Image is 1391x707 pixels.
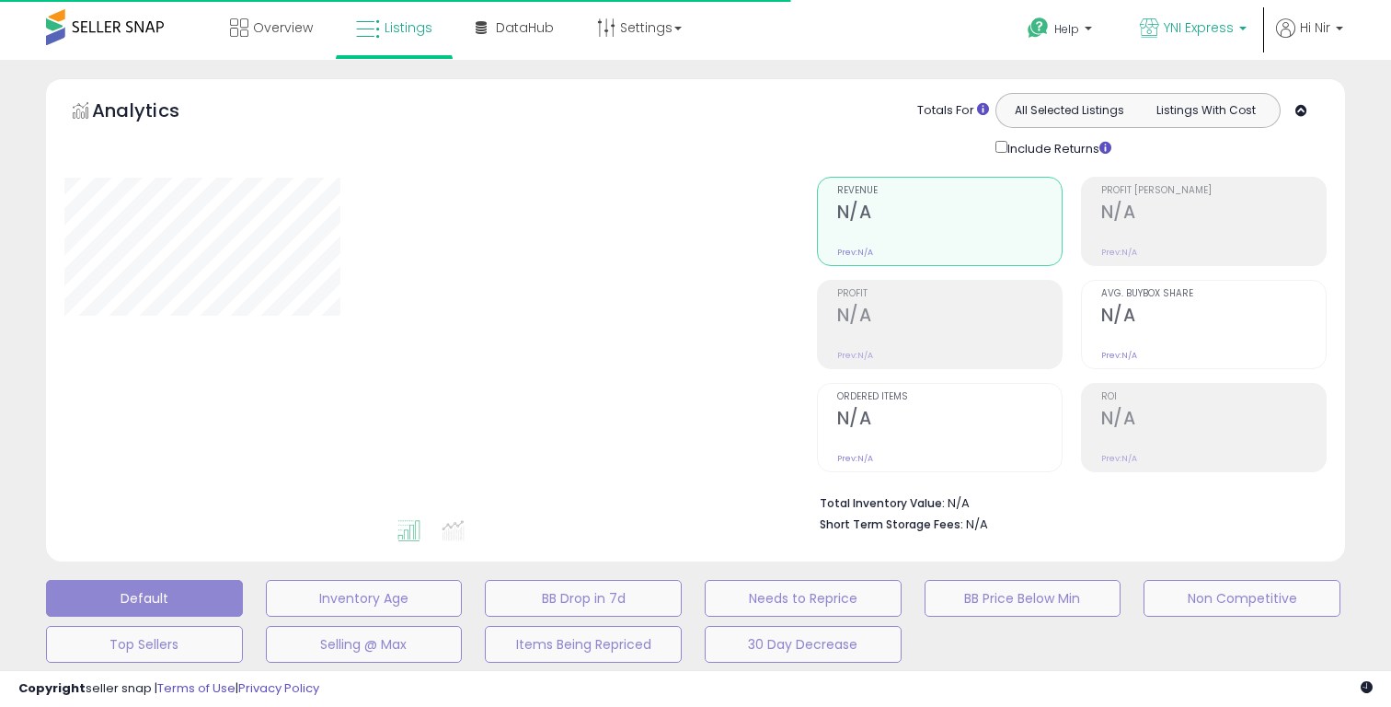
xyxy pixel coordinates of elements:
small: Prev: N/A [1101,350,1137,361]
span: N/A [966,516,988,533]
li: N/A [820,491,1313,513]
small: Prev: N/A [837,350,873,361]
button: Non Competitive [1144,580,1340,617]
div: seller snap | | [18,680,319,698]
span: Overview [253,18,313,37]
span: ROI [1101,392,1326,402]
button: BB Price Below Min [925,580,1121,617]
button: BB Drop in 7d [485,580,682,617]
span: Profit [PERSON_NAME] [1101,186,1326,196]
button: Items Being Repriced [485,626,682,663]
small: Prev: N/A [837,247,873,258]
button: 30 Day Decrease [705,626,902,663]
button: Default [46,580,243,617]
h2: N/A [1101,408,1326,433]
strong: Copyright [18,679,86,697]
div: Include Returns [982,137,1133,158]
span: Profit [837,289,1062,299]
h2: N/A [837,202,1062,226]
span: Help [1054,21,1079,37]
button: Top Sellers [46,626,243,663]
h2: N/A [837,408,1062,433]
b: Total Inventory Value: [820,495,945,511]
div: Totals For [917,102,989,120]
small: Prev: N/A [837,453,873,464]
span: Listings [385,18,432,37]
h5: Analytics [92,98,215,128]
span: Ordered Items [837,392,1062,402]
button: All Selected Listings [1001,99,1138,122]
button: Needs to Reprice [705,580,902,617]
small: Prev: N/A [1101,247,1137,258]
i: Get Help [1027,17,1050,40]
span: DataHub [496,18,554,37]
span: Revenue [837,186,1062,196]
span: Hi Nir [1300,18,1330,37]
a: Help [1013,3,1110,60]
button: Selling @ Max [266,626,463,663]
button: Listings With Cost [1137,99,1274,122]
h2: N/A [837,305,1062,330]
b: Short Term Storage Fees: [820,516,963,532]
a: Hi Nir [1276,18,1343,60]
h2: N/A [1101,305,1326,330]
h2: N/A [1101,202,1326,226]
button: Inventory Age [266,580,463,617]
span: YNI Express [1164,18,1234,37]
small: Prev: N/A [1101,453,1137,464]
span: Avg. Buybox Share [1101,289,1326,299]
